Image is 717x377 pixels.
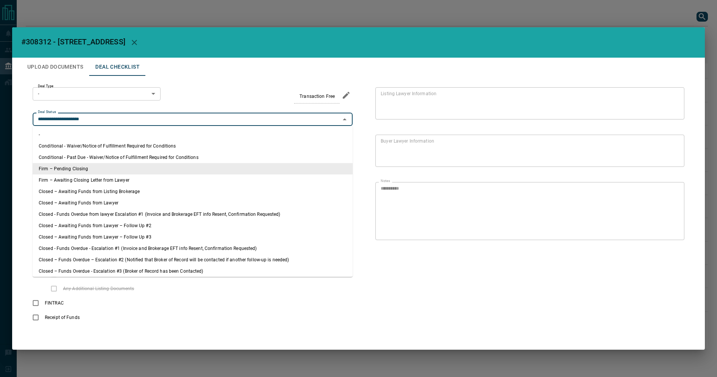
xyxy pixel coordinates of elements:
[381,185,676,237] textarea: text field
[33,243,353,254] li: Closed - Funds Overdue - Escalation #1 (Invoice and Brokerage EFT info Resent, Confirmation Reque...
[33,254,353,265] li: Closed – Funds Overdue – Escalation #2 (Notified that Broker of Record will be contacted if anoth...
[33,140,353,152] li: Conditional - Waiver/Notice of Fulfillment Required for Conditions
[33,220,353,231] li: Closed – Awaiting Funds from Lawyer – Follow Up #2
[33,186,353,197] li: Closed – Awaiting Funds from Listing Brokerage
[381,91,676,116] textarea: text field
[339,114,350,125] button: Close
[33,231,353,243] li: Closed – Awaiting Funds from Lawyer – Follow Up #3
[21,58,89,76] button: Upload Documents
[33,129,353,140] li: -
[381,138,676,164] textarea: text field
[38,110,56,115] label: Deal Status
[38,84,54,89] label: Deal Type
[33,174,353,186] li: Firm – Awaiting Closing Letter from Lawyer
[33,197,353,209] li: Closed – Awaiting Funds from Lawyer
[33,163,353,174] li: Firm – Pending Closing
[21,38,125,47] span: #308312 - [STREET_ADDRESS]
[33,152,353,163] li: Conditional - Past Due - Waiver/Notice of Fulfillment Required for Conditions
[43,314,82,321] span: Receipt of Funds
[89,58,146,76] button: Deal Checklist
[381,179,390,184] label: Notes
[33,209,353,220] li: Closed - Funds Overdue from lawyer Escalation #1 (Invoice and Brokerage EFT info Resent, Confirma...
[33,265,353,277] li: Closed – Funds Overdue - Escalation #3 (Broker of Record has been Contacted)
[33,87,161,100] div: -
[340,89,353,102] button: edit
[61,285,136,292] span: Any Additional Listing Documents
[43,300,66,306] span: FINTRAC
